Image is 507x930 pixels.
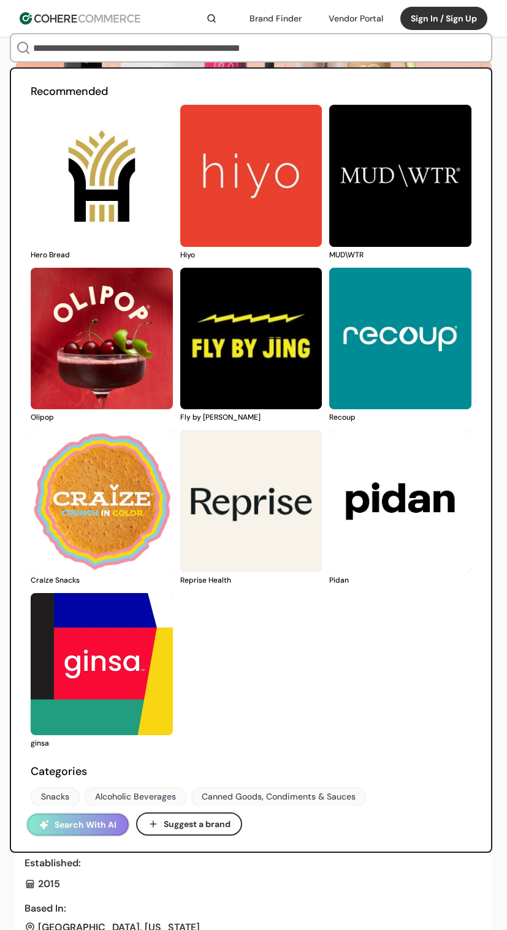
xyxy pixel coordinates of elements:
[31,763,471,780] h2: Categories
[400,7,487,30] button: Sign In / Sign Up
[31,787,80,807] a: Snacks
[191,787,366,807] a: Canned Goods, Condiments & Sauces
[202,790,356,803] div: Canned Goods, Condiments & Sauces
[20,12,140,25] img: Cohere Logo
[25,901,482,916] div: Based In :
[27,814,129,836] button: Search With AI
[25,877,482,891] div: 2015
[31,83,471,100] h2: Recommended
[85,787,186,807] a: Alcoholic Beverages
[136,812,242,836] button: Suggest a brand
[95,790,176,803] div: Alcoholic Beverages
[41,790,69,803] div: Snacks
[25,856,482,871] div: Established :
